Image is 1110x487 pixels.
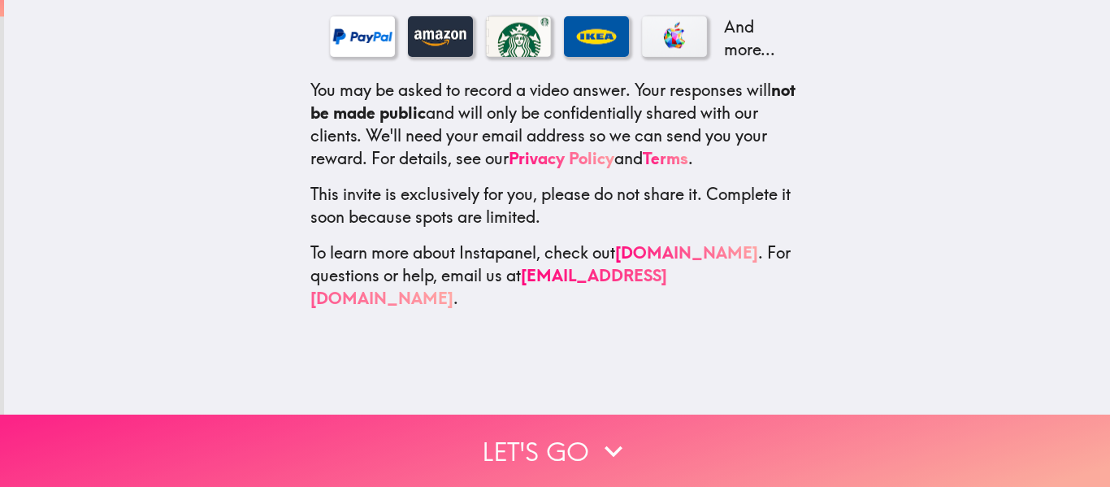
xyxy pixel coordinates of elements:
p: To learn more about Instapanel, check out . For questions or help, email us at . [310,241,804,310]
a: [EMAIL_ADDRESS][DOMAIN_NAME] [310,265,667,308]
a: Privacy Policy [509,148,614,168]
b: not be made public [310,80,796,123]
a: [DOMAIN_NAME] [615,242,758,263]
p: You may be asked to record a video answer. Your responses will and will only be confidentially sh... [310,79,804,170]
a: Terms [643,148,688,168]
p: And more... [720,15,785,61]
p: This invite is exclusively for you, please do not share it. Complete it soon because spots are li... [310,183,804,228]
